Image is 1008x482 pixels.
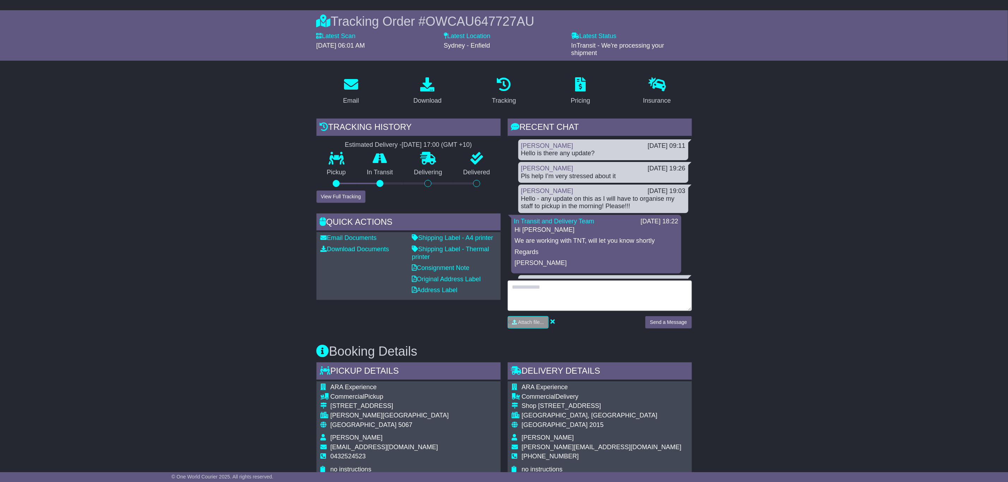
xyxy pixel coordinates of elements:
div: [DATE] 18:22 [641,218,678,225]
div: Delivery Details [508,362,692,381]
div: Hello - any update on this as I will have to organise my staff to pickup in the morning! Please!!! [521,195,686,210]
a: [PERSON_NAME] [521,278,573,285]
p: We are working with TNT, will let you know shortly [515,237,678,245]
span: ARA Experience [331,384,377,391]
div: Pickup [331,393,449,401]
div: [DATE] 18:13 [648,278,686,286]
p: [PERSON_NAME] [515,259,678,267]
p: Pickup [316,169,357,176]
div: Tracking Order # [316,14,692,29]
div: Email [343,96,359,106]
a: Download [409,75,446,108]
span: [GEOGRAPHIC_DATA] [331,421,397,428]
span: [GEOGRAPHIC_DATA] [522,421,588,428]
div: Tracking [492,96,516,106]
a: Shipping Label - Thermal printer [412,246,489,260]
div: [DATE] 19:03 [648,187,686,195]
div: Tracking history [316,119,501,138]
div: [DATE] 17:00 (GMT +10) [402,141,472,149]
a: Consignment Note [412,264,470,271]
a: Download Documents [321,246,389,253]
span: 2015 [590,421,604,428]
div: [STREET_ADDRESS] [331,402,449,410]
a: [PERSON_NAME] [521,165,573,172]
p: In Transit [356,169,404,176]
span: [PHONE_NUMBER] [522,453,579,460]
div: Insurance [643,96,671,106]
a: Email Documents [321,234,377,241]
a: Address Label [412,287,458,294]
div: [DATE] 19:26 [648,165,686,173]
a: Shipping Label - A4 printer [412,234,493,241]
div: [DATE] 09:11 [648,142,686,150]
span: ARA Experience [522,384,568,391]
a: In Transit and Delivery Team [514,218,594,225]
span: 5067 [398,421,412,428]
a: [PERSON_NAME] [521,142,573,149]
span: InTransit - We're processing your shipment [571,42,664,57]
div: RECENT CHAT [508,119,692,138]
span: [DATE] 06:01 AM [316,42,365,49]
div: Download [414,96,442,106]
p: Delivering [404,169,453,176]
div: Pricing [571,96,590,106]
label: Latest Status [571,32,616,40]
a: Pricing [566,75,595,108]
p: Regards [515,248,678,256]
div: [PERSON_NAME][GEOGRAPHIC_DATA] [331,412,449,420]
p: Delivered [453,169,501,176]
span: [PERSON_NAME] [331,434,383,441]
span: 0432524523 [331,453,366,460]
a: [PERSON_NAME] [521,187,573,194]
span: Commercial [522,393,556,400]
div: Delivery [522,393,682,401]
span: [PERSON_NAME] [522,434,574,441]
div: [GEOGRAPHIC_DATA], [GEOGRAPHIC_DATA] [522,412,682,420]
div: Pls help I’m very stressed about it [521,173,686,180]
p: Hi [PERSON_NAME] [515,226,678,234]
a: Email [338,75,363,108]
span: OWCAU647727AU [425,14,534,29]
div: Hello is there any update? [521,150,686,157]
span: [PERSON_NAME][EMAIL_ADDRESS][DOMAIN_NAME] [522,444,682,451]
button: View Full Tracking [316,191,366,203]
label: Latest Scan [316,32,356,40]
a: Original Address Label [412,276,481,283]
span: no instructions [331,466,372,473]
span: © One World Courier 2025. All rights reserved. [171,474,273,480]
span: no instructions [522,466,563,473]
span: Commercial [331,393,364,400]
a: Insurance [639,75,676,108]
a: Tracking [487,75,520,108]
div: Pickup Details [316,362,501,381]
span: Sydney - Enfield [444,42,490,49]
h3: Booking Details [316,344,692,359]
button: Send a Message [645,316,692,329]
label: Latest Location [444,32,490,40]
div: Shop [STREET_ADDRESS] [522,402,682,410]
span: [EMAIL_ADDRESS][DOMAIN_NAME] [331,444,438,451]
div: Estimated Delivery - [316,141,501,149]
div: Quick Actions [316,213,501,233]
